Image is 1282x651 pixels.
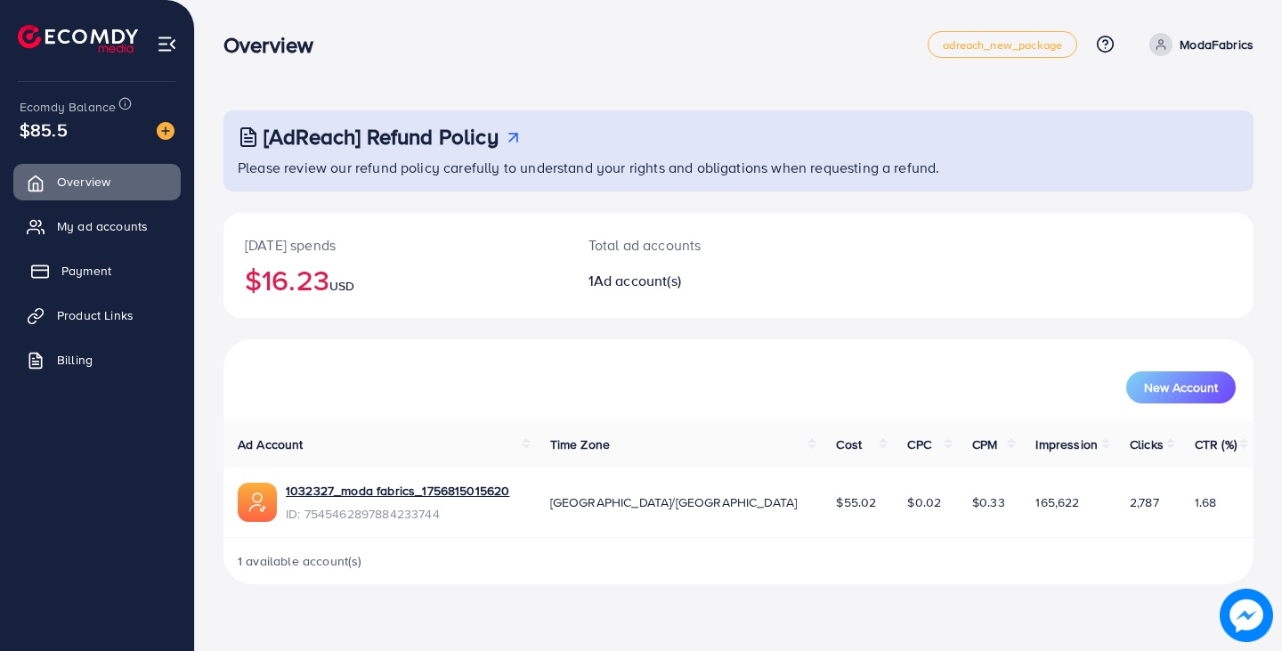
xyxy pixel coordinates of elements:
[20,98,116,116] span: Ecomdy Balance
[972,493,1005,511] span: $0.33
[286,482,509,500] a: 1032327_moda fabrics_1756815015620
[13,208,181,244] a: My ad accounts
[223,32,328,58] h3: Overview
[329,277,354,295] span: USD
[286,505,509,523] span: ID: 7545462897884233744
[1126,371,1236,403] button: New Account
[928,31,1077,58] a: adreach_new_package
[1195,435,1237,453] span: CTR (%)
[57,217,148,235] span: My ad accounts
[264,124,499,150] h3: [AdReach] Refund Policy
[13,253,181,289] a: Payment
[1130,493,1159,511] span: 2,787
[1130,435,1164,453] span: Clicks
[20,117,68,142] span: $85.5
[1220,589,1273,642] img: image
[1144,381,1218,394] span: New Account
[907,493,941,511] span: $0.02
[238,435,304,453] span: Ad Account
[57,351,93,369] span: Billing
[157,122,174,140] img: image
[907,435,930,453] span: CPC
[157,34,177,54] img: menu
[13,342,181,378] a: Billing
[550,435,610,453] span: Time Zone
[57,306,134,324] span: Product Links
[238,157,1243,178] p: Please review our refund policy carefully to understand your rights and obligations when requesti...
[13,164,181,199] a: Overview
[594,271,681,290] span: Ad account(s)
[550,493,798,511] span: [GEOGRAPHIC_DATA]/[GEOGRAPHIC_DATA]
[1180,34,1254,55] p: ModaFabrics
[943,39,1062,51] span: adreach_new_package
[245,263,546,297] h2: $16.23
[836,493,876,511] span: $55.02
[18,25,138,53] img: logo
[57,173,110,191] span: Overview
[972,435,997,453] span: CPM
[1035,435,1098,453] span: Impression
[588,234,803,256] p: Total ad accounts
[238,483,277,522] img: ic-ads-acc.e4c84228.svg
[61,262,111,280] span: Payment
[1035,493,1079,511] span: 165,622
[1195,493,1217,511] span: 1.68
[588,273,803,289] h2: 1
[13,297,181,333] a: Product Links
[245,234,546,256] p: [DATE] spends
[1142,33,1254,56] a: ModaFabrics
[836,435,862,453] span: Cost
[238,552,362,570] span: 1 available account(s)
